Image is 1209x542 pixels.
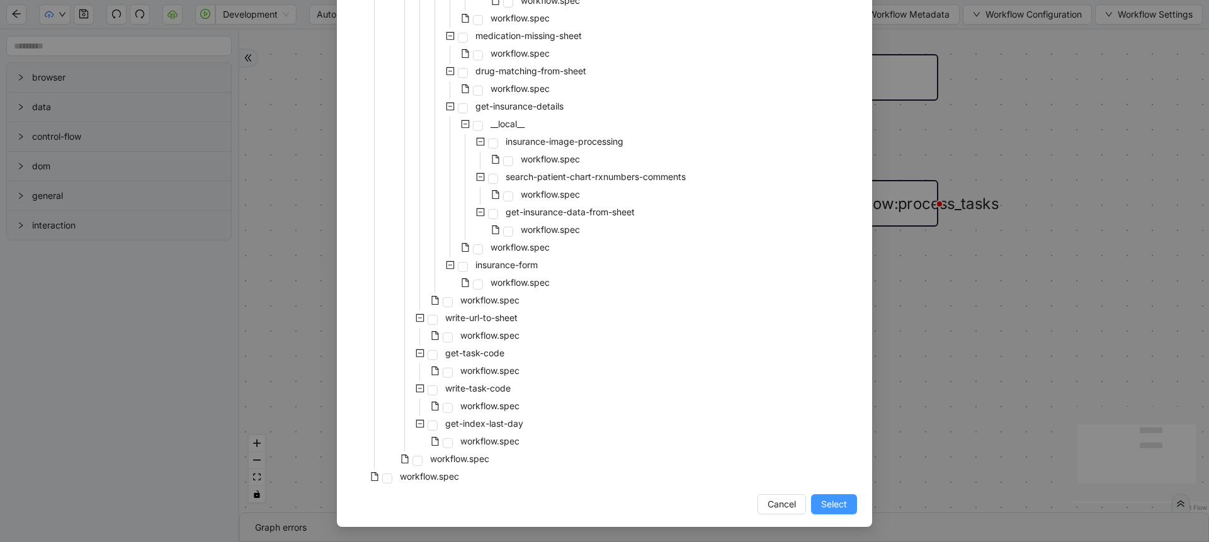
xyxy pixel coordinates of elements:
[460,400,519,411] span: workflow.spec
[491,13,550,23] span: workflow.spec
[768,497,796,511] span: Cancel
[811,494,857,514] button: Select
[397,469,462,484] span: workflow.spec
[458,398,522,414] span: workflow.spec
[446,102,455,111] span: minus-square
[443,381,513,396] span: write-task-code
[488,116,527,132] span: __local__
[475,259,538,270] span: insurance-form
[416,349,424,358] span: minus-square
[491,118,525,129] span: __local__
[416,313,424,322] span: minus-square
[431,402,440,410] span: file
[443,310,520,325] span: write-url-to-sheet
[431,366,440,375] span: file
[460,436,519,446] span: workflow.spec
[443,416,526,431] span: get-index-last-day
[443,346,507,361] span: get-task-code
[488,275,552,290] span: workflow.spec
[473,64,589,79] span: drug-matching-from-sheet
[400,454,409,463] span: file
[461,14,470,23] span: file
[491,48,550,59] span: workflow.spec
[428,451,492,466] span: workflow.spec
[476,172,485,181] span: minus-square
[503,169,688,184] span: search-patient-chart-rxnumbers-comments
[445,418,523,429] span: get-index-last-day
[473,28,584,43] span: medication-missing-sheet
[491,242,550,252] span: workflow.spec
[416,384,424,393] span: minus-square
[431,296,440,305] span: file
[445,347,504,358] span: get-task-code
[460,330,519,341] span: workflow.spec
[416,419,424,428] span: minus-square
[488,46,552,61] span: workflow.spec
[475,101,564,111] span: get-insurance-details
[506,136,623,147] span: insurance-image-processing
[521,189,580,200] span: workflow.spec
[430,453,489,464] span: workflow.spec
[521,224,580,235] span: workflow.spec
[458,434,522,449] span: workflow.spec
[488,81,552,96] span: workflow.spec
[473,257,540,273] span: insurance-form
[431,437,440,446] span: file
[518,222,582,237] span: workflow.spec
[458,328,522,343] span: workflow.spec
[461,84,470,93] span: file
[491,155,500,164] span: file
[461,49,470,58] span: file
[475,65,586,76] span: drug-matching-from-sheet
[488,11,552,26] span: workflow.spec
[458,293,522,308] span: workflow.spec
[506,206,635,217] span: get-insurance-data-from-sheet
[518,152,582,167] span: workflow.spec
[503,205,637,220] span: get-insurance-data-from-sheet
[458,363,522,378] span: workflow.spec
[446,261,455,269] span: minus-square
[460,295,519,305] span: workflow.spec
[460,365,519,376] span: workflow.spec
[445,312,518,323] span: write-url-to-sheet
[491,277,550,288] span: workflow.spec
[503,134,626,149] span: insurance-image-processing
[491,190,500,199] span: file
[506,171,686,182] span: search-patient-chart-rxnumbers-comments
[446,31,455,40] span: minus-square
[475,30,582,41] span: medication-missing-sheet
[476,208,485,217] span: minus-square
[476,137,485,146] span: minus-square
[461,278,470,287] span: file
[473,99,566,114] span: get-insurance-details
[758,494,806,514] button: Cancel
[445,383,511,393] span: write-task-code
[491,83,550,94] span: workflow.spec
[400,471,459,482] span: workflow.spec
[446,67,455,76] span: minus-square
[518,187,582,202] span: workflow.spec
[461,243,470,252] span: file
[488,240,552,255] span: workflow.spec
[431,331,440,340] span: file
[370,472,379,481] span: file
[461,120,470,128] span: minus-square
[821,497,847,511] span: Select
[491,225,500,234] span: file
[521,154,580,164] span: workflow.spec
